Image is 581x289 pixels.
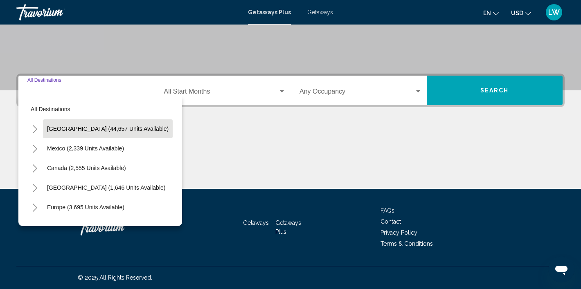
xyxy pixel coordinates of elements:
button: Australia (199 units available) [43,217,128,236]
a: Travorium [78,215,160,240]
button: Change language [483,7,499,19]
span: en [483,10,491,16]
iframe: Button to launch messaging window [548,256,574,282]
button: Toggle Mexico (2,339 units available) [27,140,43,157]
a: Travorium [16,4,240,20]
button: Search [427,76,563,105]
a: Contact [381,218,401,225]
button: Canada (2,555 units available) [43,159,130,177]
span: Search [480,87,509,94]
button: Change currency [511,7,531,19]
a: Getaways Plus [275,220,301,235]
a: Getaways [307,9,333,16]
button: All destinations [27,100,174,119]
button: Europe (3,695 units available) [43,198,128,217]
span: USD [511,10,523,16]
button: [GEOGRAPHIC_DATA] (44,657 units available) [43,119,173,138]
span: Europe (3,695 units available) [47,204,124,211]
span: LW [548,8,560,16]
button: Toggle Caribbean & Atlantic Islands (1,646 units available) [27,179,43,196]
a: Terms & Conditions [381,240,433,247]
a: Getaways [243,220,269,226]
span: [GEOGRAPHIC_DATA] (1,646 units available) [47,184,165,191]
button: Toggle Canada (2,555 units available) [27,160,43,176]
span: Canada (2,555 units available) [47,165,126,171]
a: Getaways Plus [248,9,291,16]
div: Search widget [18,76,563,105]
a: FAQs [381,207,394,214]
button: Toggle United States (44,657 units available) [27,121,43,137]
span: Mexico (2,339 units available) [47,145,124,152]
button: Toggle Europe (3,695 units available) [27,199,43,215]
button: Mexico (2,339 units available) [43,139,128,158]
button: [GEOGRAPHIC_DATA] (1,646 units available) [43,178,169,197]
span: [GEOGRAPHIC_DATA] (44,657 units available) [47,125,169,132]
span: © 2025 All Rights Reserved. [78,274,152,281]
button: Toggle Australia (199 units available) [27,219,43,235]
span: All destinations [31,106,70,112]
a: Privacy Policy [381,229,417,236]
button: User Menu [543,4,565,21]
